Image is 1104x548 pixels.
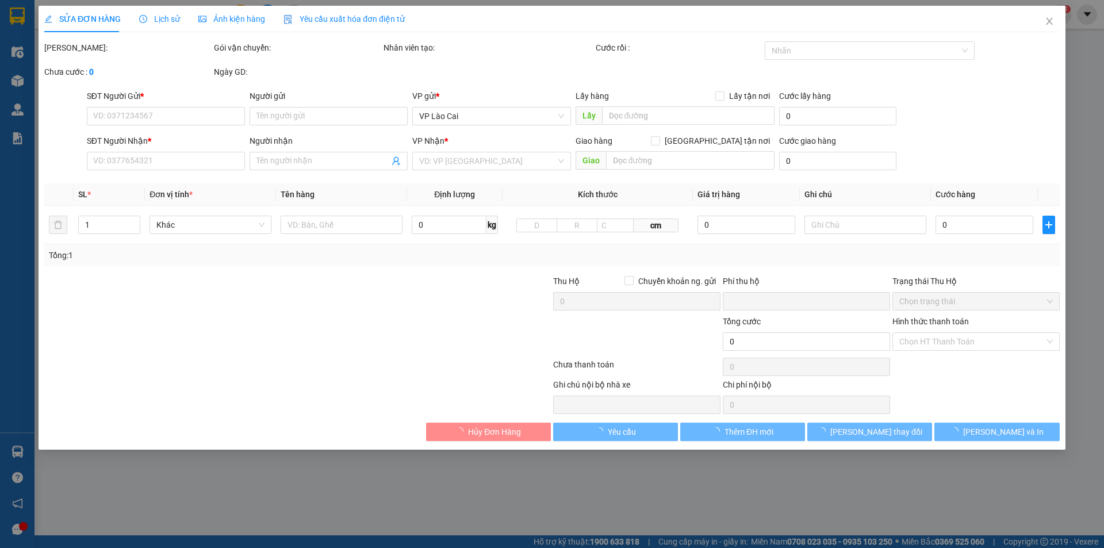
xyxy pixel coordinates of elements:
button: Hủy Đơn Hàng [426,423,551,441]
div: Gói vận chuyển: [214,41,381,54]
span: picture [198,15,206,23]
input: R [557,219,597,232]
span: Tên hàng [281,190,315,199]
span: Giao [576,151,606,170]
input: Cước giao hàng [779,152,896,170]
span: Giá trị hàng [697,190,740,199]
span: SL [78,190,87,199]
span: Kích thước [578,190,618,199]
button: Close [1033,6,1065,38]
input: Dọc đường [602,106,775,125]
input: D [517,219,558,232]
label: Cước lấy hàng [779,91,831,101]
span: Thu Hộ [553,277,580,286]
input: Dọc đường [606,151,775,170]
button: plus [1043,216,1055,234]
div: Chưa cước : [44,66,212,78]
span: user-add [392,156,401,166]
span: VP Lào Cai [420,108,564,125]
span: Hủy Đơn Hàng [468,426,521,438]
span: Lấy tận nơi [724,90,775,102]
span: VP Nhận [413,136,445,145]
div: Nhân viên tạo: [384,41,593,54]
span: loading [818,427,830,435]
strong: TĐ chuyển phát: [55,63,104,81]
strong: VIỆT HIẾU LOGISTIC [57,9,113,34]
strong: PHIẾU GỬI HÀNG [56,36,114,61]
span: loading [455,427,468,435]
div: SĐT Người Nhận [87,135,245,147]
span: kg [486,216,498,234]
img: logo [6,29,50,74]
span: loading [950,427,963,435]
b: 0 [89,67,94,76]
span: [PERSON_NAME] và In [963,426,1044,438]
span: Cước hàng [936,190,975,199]
span: Đơn vị tính [150,190,193,199]
img: icon [283,15,293,24]
span: Định lượng [434,190,475,199]
label: Hình thức thanh toán [892,317,969,326]
span: cm [634,219,678,232]
input: Ghi Chú [805,216,927,234]
span: Giao hàng [576,136,612,145]
span: Yêu cầu xuất hóa đơn điện tử [283,14,405,24]
button: [PERSON_NAME] và In [935,423,1060,441]
span: SỬA ĐƠN HÀNG [44,14,121,24]
span: Chuyển khoản ng. gửi [634,275,720,288]
div: Người nhận [250,135,408,147]
span: Thêm ĐH mới [724,426,773,438]
span: Khác [157,216,265,233]
span: Yêu cầu [608,426,636,438]
div: Người gửi [250,90,408,102]
span: clock-circle [139,15,147,23]
input: C [597,219,634,232]
button: [PERSON_NAME] thay đổi [807,423,932,441]
div: SĐT Người Gửi [87,90,245,102]
button: delete [49,216,67,234]
div: VP gửi [413,90,571,102]
div: Tổng: 1 [49,249,426,262]
div: Chi phí nội bộ [723,378,890,396]
span: Tổng cước [723,317,761,326]
input: VD: Bàn, Ghế [281,216,402,234]
span: Lịch sử [139,14,180,24]
th: Ghi chú [800,183,931,206]
div: [PERSON_NAME]: [44,41,212,54]
span: edit [44,15,52,23]
button: Yêu cầu [553,423,678,441]
button: Thêm ĐH mới [680,423,805,441]
strong: 02143888555, 0243777888 [66,72,116,90]
span: Chọn trạng thái [899,293,1053,310]
div: Phí thu hộ [723,275,890,292]
span: Lấy [576,106,602,125]
span: LC1410250092 [120,56,189,68]
div: Chưa thanh toán [552,358,722,378]
span: loading [595,427,608,435]
span: plus [1044,220,1055,229]
span: [GEOGRAPHIC_DATA] tận nơi [660,135,775,147]
span: Lấy hàng [576,91,609,101]
span: [PERSON_NAME] thay đổi [830,426,922,438]
div: Ghi chú nội bộ nhà xe [553,378,720,396]
label: Cước giao hàng [779,136,836,145]
div: Trạng thái Thu Hộ [892,275,1060,288]
span: close [1045,17,1054,26]
div: Cước rồi : [596,41,763,54]
span: loading [712,427,724,435]
input: Cước lấy hàng [779,107,896,125]
span: Ảnh kiện hàng [198,14,265,24]
div: Ngày GD: [214,66,381,78]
